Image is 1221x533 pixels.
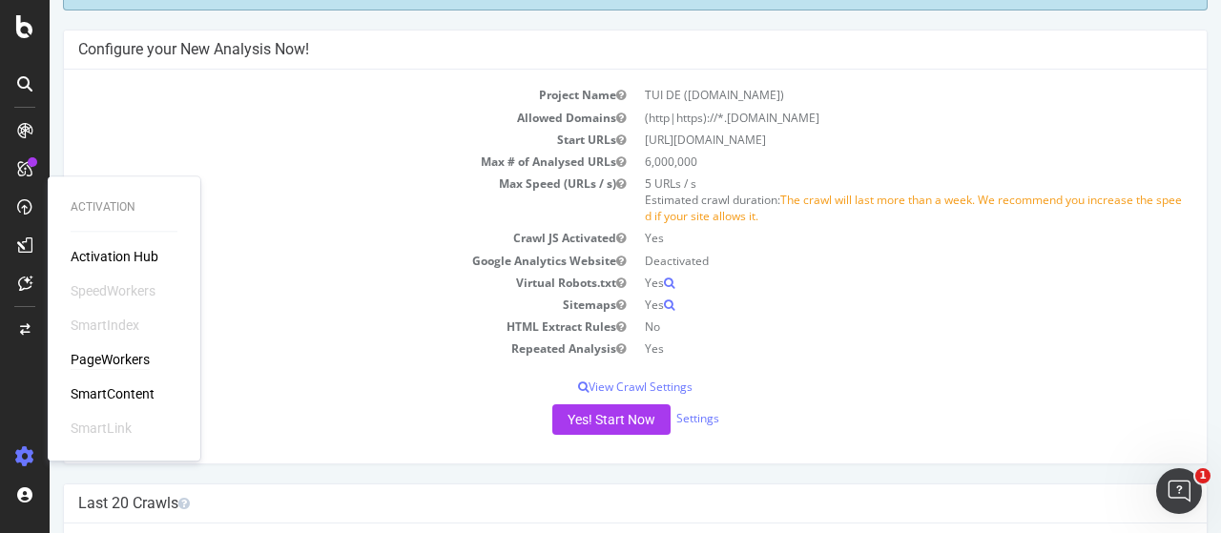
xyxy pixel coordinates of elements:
td: 6,000,000 [586,151,1143,173]
td: Allowed Domains [29,107,586,129]
td: Virtual Robots.txt [29,272,586,294]
td: Start URLs [29,129,586,151]
td: Repeated Analysis [29,338,586,359]
td: Max Speed (URLs / s) [29,173,586,227]
h4: Last 20 Crawls [29,494,1143,513]
div: SpeedWorkers [71,281,155,300]
td: (http|https)://*.[DOMAIN_NAME] [586,107,1143,129]
td: TUI DE ([DOMAIN_NAME]) [586,84,1143,106]
a: Activation Hub [71,247,158,266]
a: Settings [627,411,670,427]
td: Yes [586,294,1143,316]
a: SmartContent [71,384,155,403]
td: Max # of Analysed URLs [29,151,586,173]
div: SmartIndex [71,316,139,335]
td: Deactivated [586,250,1143,272]
td: Google Analytics Website [29,250,586,272]
span: The crawl will last more than a week. We recommend you increase the speed if your site allows it. [595,192,1132,224]
p: View Crawl Settings [29,379,1143,395]
div: Activation [71,199,177,215]
h4: Configure your New Analysis Now! [29,40,1143,59]
td: Crawl JS Activated [29,227,586,249]
a: PageWorkers [71,350,150,369]
div: SmartLink [71,419,132,438]
td: Yes [586,338,1143,359]
td: Project Name [29,84,586,106]
td: Yes [586,272,1143,294]
td: Yes [586,227,1143,249]
td: 5 URLs / s Estimated crawl duration: [586,173,1143,227]
button: Yes! Start Now [503,404,621,435]
td: No [586,316,1143,338]
td: [URL][DOMAIN_NAME] [586,129,1143,151]
iframe: Intercom live chat [1156,468,1202,514]
span: 1 [1195,468,1211,483]
td: Sitemaps [29,294,586,316]
td: HTML Extract Rules [29,316,586,338]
